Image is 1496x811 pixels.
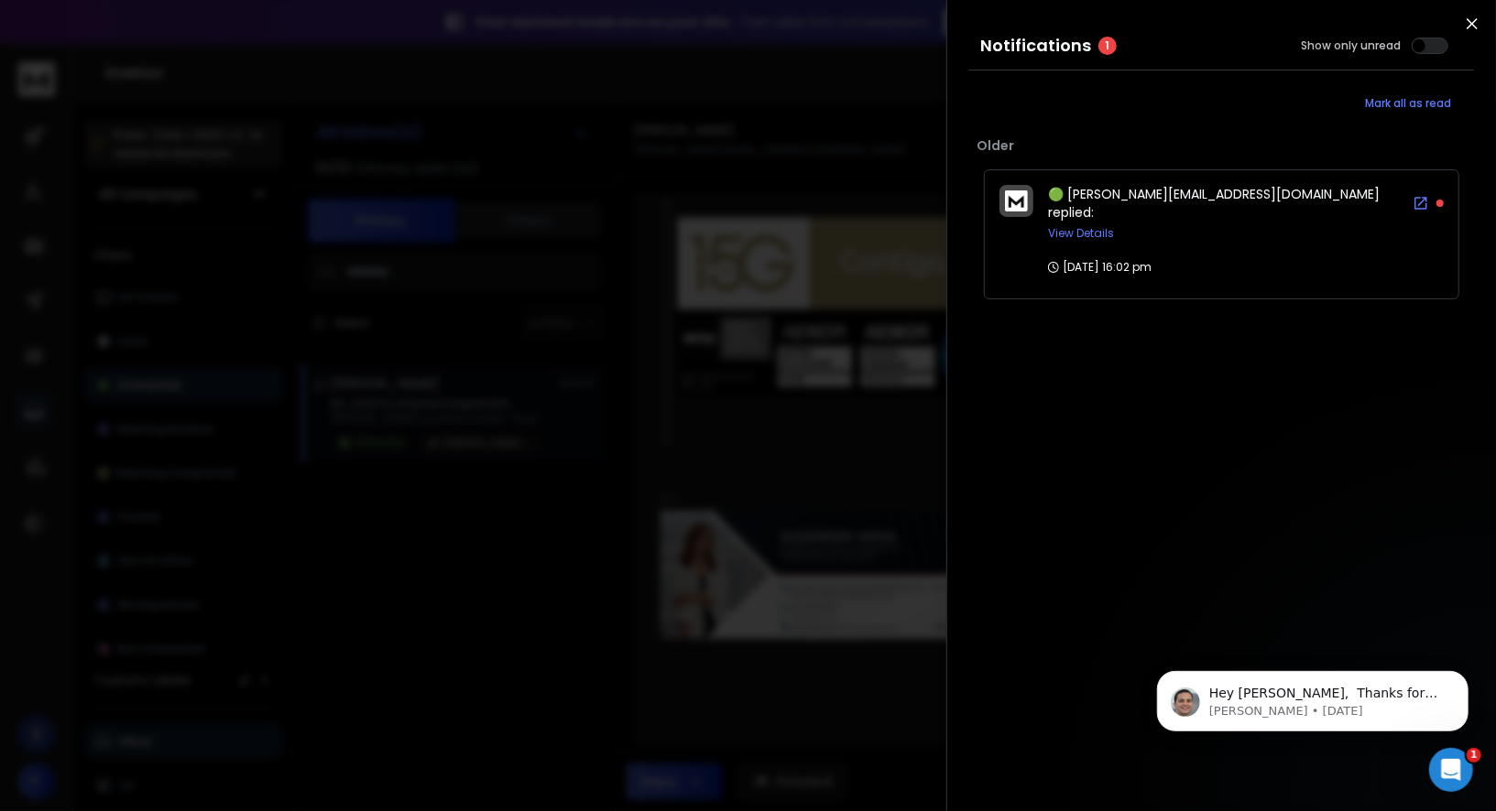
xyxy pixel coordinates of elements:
[1048,185,1380,222] span: 🟢 [PERSON_NAME][EMAIL_ADDRESS][DOMAIN_NAME] replied:
[980,33,1091,59] h3: Notifications
[1048,226,1114,241] button: View Details
[977,136,1467,155] p: Older
[1429,748,1473,792] iframe: Intercom live chat
[1342,85,1474,122] button: Mark all as read
[1365,96,1451,111] span: Mark all as read
[1467,748,1481,762] span: 1
[1098,37,1117,55] span: 1
[1048,260,1152,275] p: [DATE] 16:02 pm
[1005,190,1028,211] img: logo
[1130,633,1496,762] iframe: Intercom notifications message
[1301,38,1401,53] label: Show only unread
